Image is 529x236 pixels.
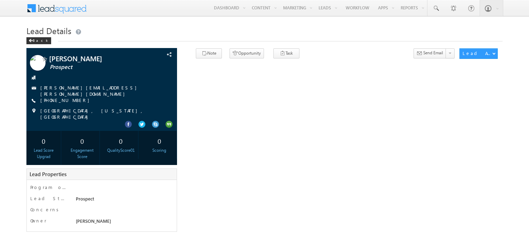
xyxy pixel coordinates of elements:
[423,50,443,56] span: Send Email
[144,134,175,147] div: 0
[26,37,55,43] a: Back
[30,206,61,213] label: Concerns
[26,25,71,36] span: Lead Details
[414,48,446,58] button: Send Email
[28,134,59,147] div: 0
[105,134,136,147] div: 0
[30,184,66,190] label: Program of Interest
[49,55,142,62] span: [PERSON_NAME]
[40,85,140,97] a: [PERSON_NAME][EMAIL_ADDRESS][PERSON_NAME][DOMAIN_NAME]
[50,64,143,71] span: Prospect
[30,218,47,224] label: Owner
[105,147,136,154] div: QualityScore01
[230,48,264,58] button: Opportunity
[30,195,66,202] label: Lead Stage
[26,37,51,44] div: Back
[76,218,111,224] span: [PERSON_NAME]
[30,171,66,178] span: Lead Properties
[459,48,498,59] button: Lead Actions
[74,195,171,205] div: Prospect
[196,48,222,58] button: Note
[144,147,175,154] div: Scoring
[40,108,162,120] span: [GEOGRAPHIC_DATA], [US_STATE], [GEOGRAPHIC_DATA]
[67,134,98,147] div: 0
[40,97,93,104] span: [PHONE_NUMBER]
[463,50,492,56] div: Lead Actions
[28,147,59,160] div: Lead Score Upgrad
[273,48,299,58] button: Task
[30,55,46,73] img: Profile photo
[67,147,98,160] div: Engagement Score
